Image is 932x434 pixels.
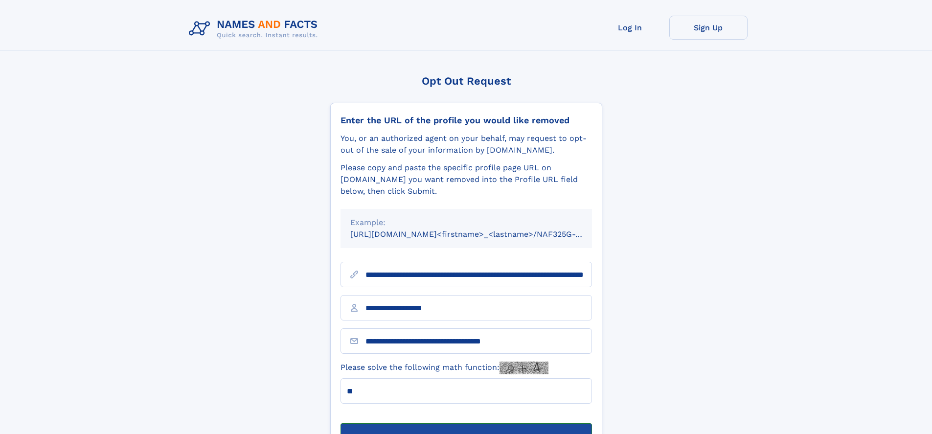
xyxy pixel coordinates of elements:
[341,362,548,374] label: Please solve the following math function:
[341,162,592,197] div: Please copy and paste the specific profile page URL on [DOMAIN_NAME] you want removed into the Pr...
[330,75,602,87] div: Opt Out Request
[185,16,326,42] img: Logo Names and Facts
[350,229,611,239] small: [URL][DOMAIN_NAME]<firstname>_<lastname>/NAF325G-xxxxxxxx
[669,16,748,40] a: Sign Up
[591,16,669,40] a: Log In
[350,217,582,228] div: Example:
[341,115,592,126] div: Enter the URL of the profile you would like removed
[341,133,592,156] div: You, or an authorized agent on your behalf, may request to opt-out of the sale of your informatio...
